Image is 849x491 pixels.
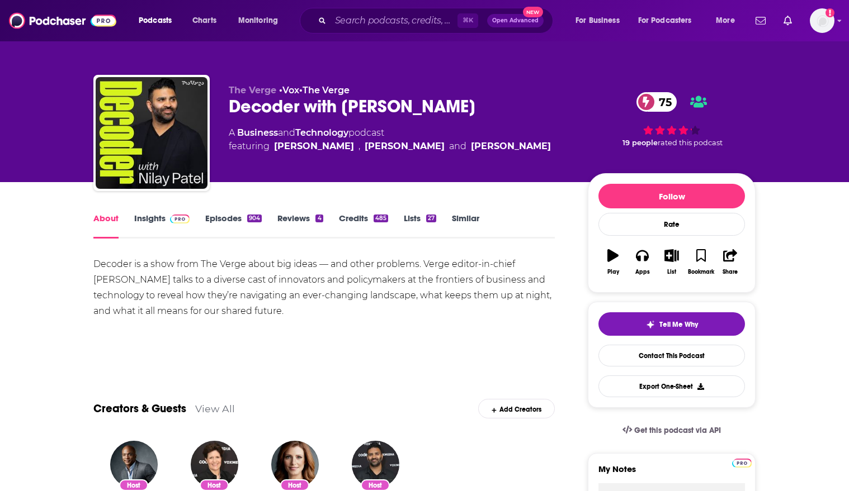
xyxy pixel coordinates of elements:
[331,12,457,30] input: Search podcasts, credits, & more...
[716,242,745,282] button: Share
[598,375,745,397] button: Export One-Sheet
[299,85,350,96] span: •
[492,18,539,23] span: Open Advanced
[271,441,319,488] img: Julia Boorstin
[134,213,190,239] a: InsightsPodchaser Pro
[614,417,730,444] a: Get this podcast via API
[278,127,295,138] span: and
[638,13,692,28] span: For Podcasters
[110,441,158,488] img: Jon Fortt
[93,402,186,416] a: Creators & Guests
[93,213,119,239] a: About
[191,441,238,488] img: Kara Swisher
[598,184,745,208] button: Follow
[229,85,276,96] span: The Verge
[205,213,262,239] a: Episodes904
[365,140,445,153] a: Kara Swisher
[229,140,551,153] span: featuring
[598,312,745,336] button: tell me why sparkleTell Me Why
[598,464,745,483] label: My Notes
[404,213,436,239] a: Lists27
[303,85,350,96] a: The Verge
[374,214,388,222] div: 485
[634,426,721,435] span: Get this podcast via API
[648,92,677,112] span: 75
[282,85,299,96] a: Vox
[810,8,834,33] button: Show profile menu
[96,77,207,189] img: Decoder with Nilay Patel
[708,12,749,30] button: open menu
[457,13,478,28] span: ⌘ K
[230,12,293,30] button: open menu
[657,242,686,282] button: List
[471,140,551,153] a: Jon Fortt
[93,256,555,319] div: Decoder is a show from The Verge about big ideas — and other problems. Verge editor-in-chief [PER...
[352,441,399,488] img: Nilay Patel
[280,479,309,491] div: Host
[200,479,229,491] div: Host
[723,269,738,275] div: Share
[686,242,715,282] button: Bookmark
[523,7,543,17] span: New
[598,242,628,282] button: Play
[359,140,360,153] span: ,
[716,13,735,28] span: More
[478,399,555,418] div: Add Creators
[646,320,655,329] img: tell me why sparkle
[139,13,172,28] span: Podcasts
[588,85,756,154] div: 75 19 peoplerated this podcast
[658,139,723,147] span: rated this podcast
[238,13,278,28] span: Monitoring
[131,12,186,30] button: open menu
[487,14,544,27] button: Open AdvancedNew
[170,214,190,223] img: Podchaser Pro
[568,12,634,30] button: open menu
[826,8,834,17] svg: Add a profile image
[247,214,262,222] div: 904
[310,8,564,34] div: Search podcasts, credits, & more...
[667,269,676,275] div: List
[732,457,752,468] a: Pro website
[732,459,752,468] img: Podchaser Pro
[229,126,551,153] div: A podcast
[452,213,479,239] a: Similar
[688,269,714,275] div: Bookmark
[449,140,466,153] span: and
[598,345,745,366] a: Contact This Podcast
[339,213,388,239] a: Credits485
[810,8,834,33] span: Logged in as AllisonGren
[636,92,677,112] a: 75
[635,269,650,275] div: Apps
[237,127,278,138] a: Business
[277,213,323,239] a: Reviews4
[576,13,620,28] span: For Business
[195,403,235,414] a: View All
[426,214,436,222] div: 27
[185,12,223,30] a: Charts
[631,12,708,30] button: open menu
[279,85,299,96] span: •
[361,479,390,491] div: Host
[295,127,348,138] a: Technology
[751,11,770,30] a: Show notifications dropdown
[659,320,698,329] span: Tell Me Why
[607,269,619,275] div: Play
[274,140,354,153] a: Nilay Patel
[810,8,834,33] img: User Profile
[779,11,796,30] a: Show notifications dropdown
[119,479,148,491] div: Host
[628,242,657,282] button: Apps
[9,10,116,31] img: Podchaser - Follow, Share and Rate Podcasts
[315,214,323,222] div: 4
[192,13,216,28] span: Charts
[622,139,658,147] span: 19 people
[598,213,745,236] div: Rate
